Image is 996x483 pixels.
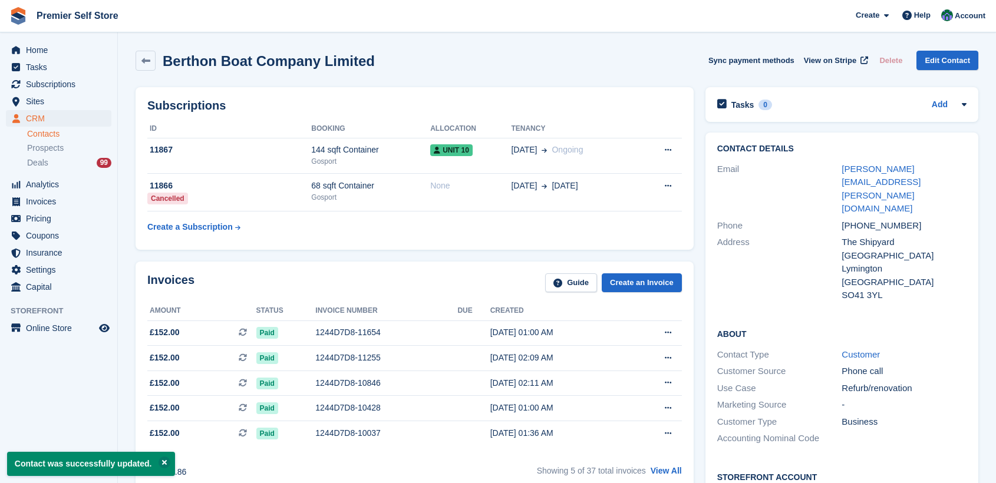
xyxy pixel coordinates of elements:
[490,302,628,320] th: Created
[6,59,111,75] a: menu
[6,93,111,110] a: menu
[315,352,457,364] div: 1244D7D8-11255
[147,120,311,138] th: ID
[26,59,97,75] span: Tasks
[717,327,967,339] h2: About
[430,144,473,156] span: Unit 10
[758,100,772,110] div: 0
[717,415,842,429] div: Customer Type
[842,365,967,378] div: Phone call
[150,326,180,339] span: £152.00
[842,415,967,429] div: Business
[315,427,457,439] div: 1244D7D8-10037
[11,305,117,317] span: Storefront
[490,427,628,439] div: [DATE] 01:36 AM
[311,192,430,203] div: Gosport
[256,327,278,339] span: Paid
[545,273,597,293] a: Guide
[27,142,111,154] a: Prospects
[511,144,537,156] span: [DATE]
[147,144,311,156] div: 11867
[717,236,842,302] div: Address
[717,382,842,395] div: Use Case
[256,402,278,414] span: Paid
[799,51,870,70] a: View on Stripe
[256,302,316,320] th: Status
[537,466,646,475] span: Showing 5 of 37 total invoices
[490,326,628,339] div: [DATE] 01:00 AM
[147,302,256,320] th: Amount
[875,51,907,70] button: Delete
[311,180,430,192] div: 68 sqft Container
[147,216,240,238] a: Create a Subscription
[97,321,111,335] a: Preview store
[26,76,97,92] span: Subscriptions
[256,428,278,439] span: Paid
[842,219,967,233] div: [PHONE_NUMBER]
[457,302,490,320] th: Due
[7,452,175,476] p: Contact was successfully updated.
[552,180,578,192] span: [DATE]
[147,180,311,192] div: 11866
[9,7,27,25] img: stora-icon-8386f47178a22dfd0bd8f6a31ec36ba5ce8667c1dd55bd0f319d3a0aa187defe.svg
[26,193,97,210] span: Invoices
[490,377,628,389] div: [DATE] 02:11 AM
[511,180,537,192] span: [DATE]
[6,76,111,92] a: menu
[914,9,931,21] span: Help
[717,219,842,233] div: Phone
[163,53,375,69] h2: Berthon Boat Company Limited
[842,382,967,395] div: Refurb/renovation
[6,262,111,278] a: menu
[717,163,842,216] div: Email
[842,249,967,263] div: [GEOGRAPHIC_DATA]
[731,100,754,110] h2: Tasks
[842,398,967,412] div: -
[26,244,97,261] span: Insurance
[6,244,111,261] a: menu
[717,348,842,362] div: Contact Type
[804,55,856,67] span: View on Stripe
[27,143,64,154] span: Prospects
[315,326,457,339] div: 1244D7D8-11654
[32,6,123,25] a: Premier Self Store
[27,157,111,169] a: Deals 99
[315,402,457,414] div: 1244D7D8-10428
[932,98,948,112] a: Add
[26,210,97,227] span: Pricing
[26,42,97,58] span: Home
[6,320,111,336] a: menu
[602,273,682,293] a: Create an Invoice
[490,352,628,364] div: [DATE] 02:09 AM
[6,176,111,193] a: menu
[708,51,794,70] button: Sync payment methods
[941,9,953,21] img: Jo Granger
[490,402,628,414] div: [DATE] 01:00 AM
[6,193,111,210] a: menu
[311,144,430,156] div: 144 sqft Container
[717,365,842,378] div: Customer Source
[147,221,233,233] div: Create a Subscription
[717,398,842,412] div: Marketing Source
[430,180,511,192] div: None
[315,302,457,320] th: Invoice number
[26,110,97,127] span: CRM
[6,210,111,227] a: menu
[147,99,682,113] h2: Subscriptions
[717,471,967,482] h2: Storefront Account
[842,164,921,214] a: [PERSON_NAME][EMAIL_ADDRESS][PERSON_NAME][DOMAIN_NAME]
[842,262,967,276] div: Lymington
[256,378,278,389] span: Paid
[842,276,967,289] div: [GEOGRAPHIC_DATA]
[511,120,638,138] th: Tenancy
[256,352,278,364] span: Paid
[26,320,97,336] span: Online Store
[26,262,97,278] span: Settings
[6,110,111,127] a: menu
[311,156,430,167] div: Gosport
[717,432,842,445] div: Accounting Nominal Code
[552,145,583,154] span: Ongoing
[651,466,682,475] a: View All
[150,352,180,364] span: £152.00
[27,157,48,168] span: Deals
